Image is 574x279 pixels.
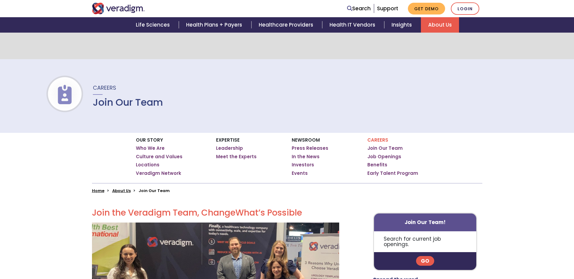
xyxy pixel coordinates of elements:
h2: Join the Veradigm Team, Change [92,208,339,218]
a: Support [377,5,398,12]
a: Culture and Values [136,154,182,160]
a: Health IT Vendors [322,17,384,33]
a: Leadership [216,145,243,151]
a: Press Releases [292,145,328,151]
a: Veradigm Network [136,170,181,176]
a: About Us [112,188,131,194]
a: Who We Are [136,145,165,151]
a: Job Openings [367,154,401,160]
a: Get Demo [408,3,445,14]
span: Careers [93,84,116,91]
a: Early Talent Program [367,170,418,176]
a: Benefits [367,162,387,168]
a: Investors [292,162,314,168]
a: Go [416,256,434,266]
a: Meet the Experts [216,154,257,160]
strong: Join Our Team! [405,219,446,226]
a: Join Our Team [367,145,403,151]
a: Locations [136,162,159,168]
h1: Join Our Team [93,97,163,108]
p: Search for current job openings. [374,231,477,252]
a: Health Plans + Payers [179,17,251,33]
a: Events [292,170,308,176]
a: About Us [421,17,459,33]
a: Insights [384,17,421,33]
img: Veradigm logo [92,3,145,14]
span: What’s Possible [235,207,302,219]
a: Login [451,2,479,15]
a: Home [92,188,104,194]
a: Search [347,5,371,13]
a: In the News [292,154,320,160]
a: Healthcare Providers [251,17,322,33]
a: Life Sciences [129,17,179,33]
